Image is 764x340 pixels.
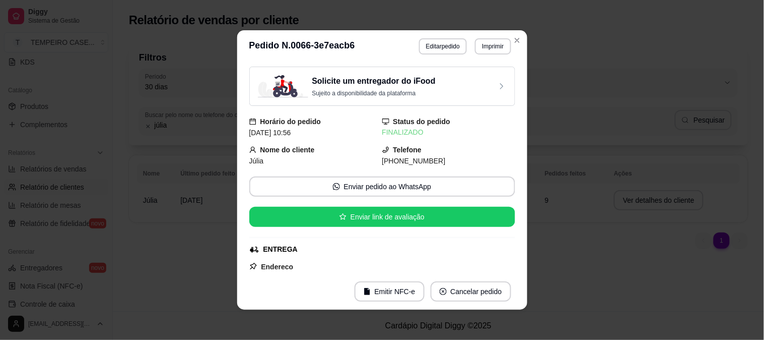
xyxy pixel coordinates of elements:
button: whats-appEnviar pedido ao WhatsApp [249,177,515,197]
strong: Horário do pedido [260,118,321,126]
h3: Solicite um entregador do iFood [312,75,436,87]
button: fileEmitir NFC-e [355,281,425,302]
strong: Telefone [393,146,422,154]
button: Editarpedido [419,38,467,54]
span: close-circle [440,288,447,295]
button: starEnviar link de avaliação [249,207,515,227]
span: whats-app [333,183,340,190]
span: desktop [382,118,389,125]
span: [DATE] 10:56 [249,129,291,137]
button: Close [509,32,525,48]
span: calendar [249,118,256,125]
span: user [249,146,256,153]
h3: Pedido N. 0066-3e7eacb6 [249,38,355,54]
span: Júlia [249,157,264,165]
span: file [364,288,371,295]
img: delivery-image [258,75,308,97]
button: Imprimir [475,38,511,54]
strong: Endereço [261,263,294,271]
button: close-circleCancelar pedido [431,281,511,302]
span: [PHONE_NUMBER] [382,157,446,165]
div: ENTREGA [263,244,298,255]
strong: Status do pedido [393,118,451,126]
div: FINALIZADO [382,127,515,138]
span: pushpin [249,262,257,270]
span: phone [382,146,389,153]
span: star [339,213,346,220]
p: Sujeito a disponibilidade da plataforma [312,89,436,97]
strong: Nome do cliente [260,146,315,154]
